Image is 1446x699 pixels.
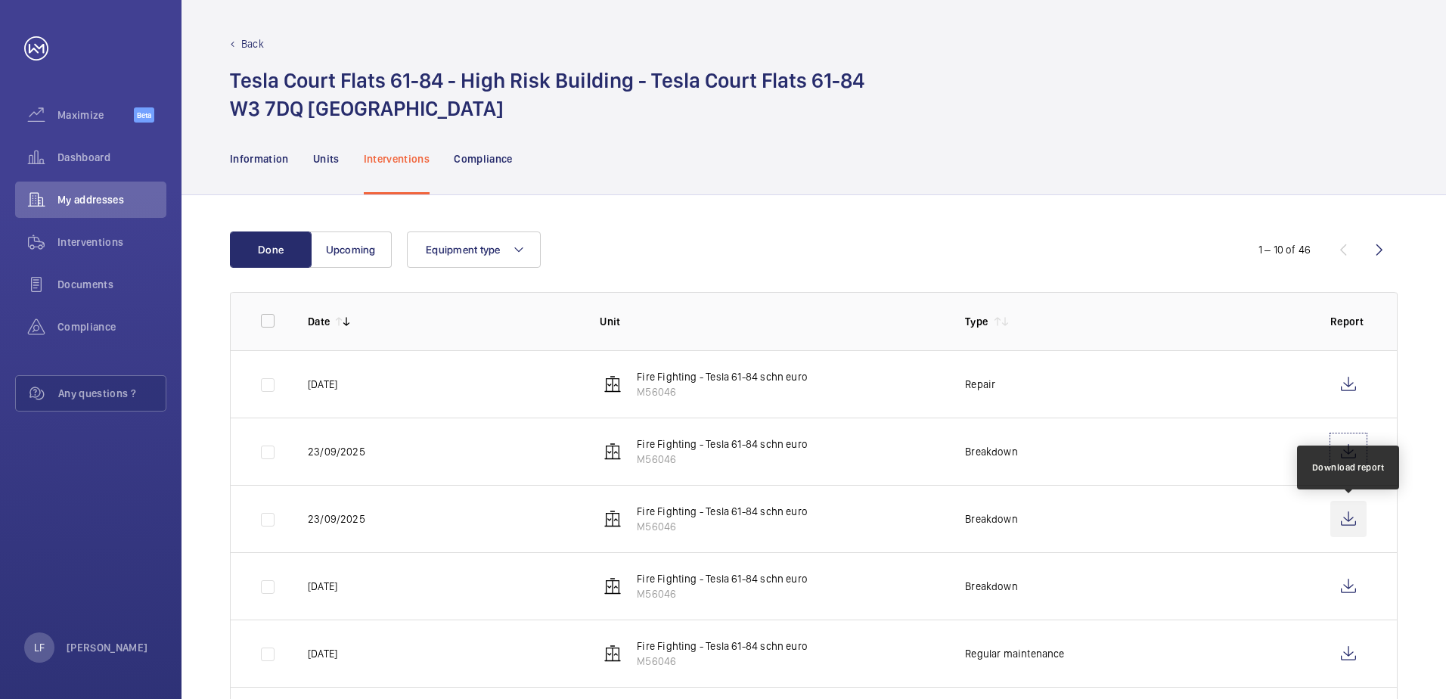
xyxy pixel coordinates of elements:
[637,571,808,586] p: Fire Fighting - Tesla 61-84 schn euro
[67,640,148,655] p: [PERSON_NAME]
[57,277,166,292] span: Documents
[426,244,501,256] span: Equipment type
[308,444,365,459] p: 23/09/2025
[637,384,808,399] p: M56046
[230,231,312,268] button: Done
[1258,242,1311,257] div: 1 – 10 of 46
[637,519,808,534] p: M56046
[34,640,45,655] p: LF
[454,151,513,166] p: Compliance
[57,107,134,123] span: Maximize
[637,638,808,654] p: Fire Fighting - Tesla 61-84 schn euro
[637,369,808,384] p: Fire Fighting - Tesla 61-84 schn euro
[604,375,622,393] img: elevator.svg
[310,231,392,268] button: Upcoming
[637,436,808,452] p: Fire Fighting - Tesla 61-84 schn euro
[965,511,1018,527] p: Breakdown
[57,192,166,207] span: My addresses
[637,452,808,467] p: M56046
[965,646,1064,661] p: Regular maintenance
[604,443,622,461] img: elevator.svg
[604,577,622,595] img: elevator.svg
[637,504,808,519] p: Fire Fighting - Tesla 61-84 schn euro
[58,386,166,401] span: Any questions ?
[313,151,340,166] p: Units
[965,444,1018,459] p: Breakdown
[637,654,808,669] p: M56046
[57,150,166,165] span: Dashboard
[230,151,289,166] p: Information
[1330,314,1367,329] p: Report
[364,151,430,166] p: Interventions
[965,314,988,329] p: Type
[637,586,808,601] p: M56046
[308,377,337,392] p: [DATE]
[600,314,941,329] p: Unit
[57,319,166,334] span: Compliance
[308,511,365,527] p: 23/09/2025
[965,377,995,392] p: Repair
[965,579,1018,594] p: Breakdown
[134,107,154,123] span: Beta
[604,510,622,528] img: elevator.svg
[308,646,337,661] p: [DATE]
[604,645,622,663] img: elevator.svg
[308,314,330,329] p: Date
[241,36,264,51] p: Back
[308,579,337,594] p: [DATE]
[1312,461,1385,474] div: Download report
[57,235,166,250] span: Interventions
[407,231,541,268] button: Equipment type
[230,67,864,123] h1: Tesla Court Flats 61-84 - High Risk Building - Tesla Court Flats 61-84 W3 7DQ [GEOGRAPHIC_DATA]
